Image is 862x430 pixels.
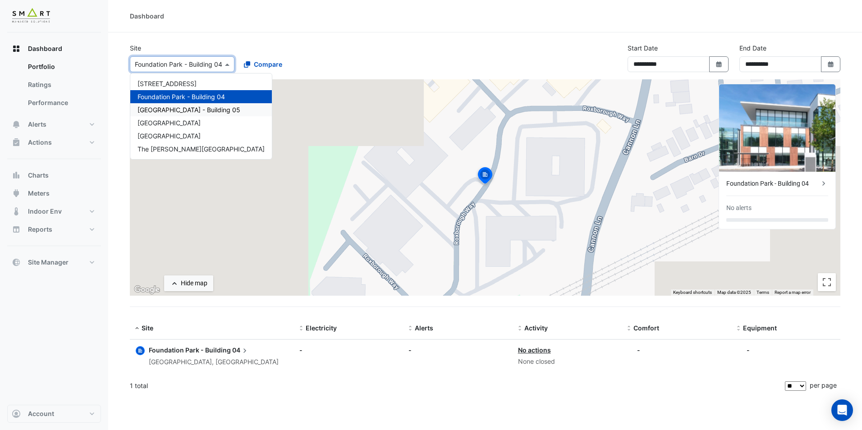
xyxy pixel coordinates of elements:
span: Alerts [415,324,433,332]
label: End Date [739,43,766,53]
span: Account [28,409,54,418]
app-icon: Actions [12,138,21,147]
span: The [PERSON_NAME][GEOGRAPHIC_DATA] [138,145,265,153]
span: Foundation Park - Building [149,346,231,354]
button: Hide map [164,275,213,291]
span: Indoor Env [28,207,62,216]
div: No alerts [726,203,752,213]
span: [GEOGRAPHIC_DATA] [138,132,201,140]
div: - [299,345,398,355]
span: [GEOGRAPHIC_DATA] - Building 05 [138,106,240,114]
button: Charts [7,166,101,184]
span: Actions [28,138,52,147]
span: Meters [28,189,50,198]
div: - [637,345,640,355]
fa-icon: Select Date [715,60,723,68]
div: [GEOGRAPHIC_DATA], [GEOGRAPHIC_DATA] [149,357,279,367]
app-icon: Meters [12,189,21,198]
a: Terms (opens in new tab) [757,290,769,295]
button: Indoor Env [7,202,101,220]
span: Equipment [743,324,777,332]
a: No actions [518,346,551,354]
div: Hide map [181,279,207,288]
span: Site [142,324,153,332]
app-icon: Site Manager [12,258,21,267]
app-icon: Indoor Env [12,207,21,216]
fa-icon: Select Date [827,60,835,68]
button: Actions [7,133,101,151]
button: Compare [238,56,288,72]
span: Dashboard [28,44,62,53]
div: Dashboard [130,11,164,21]
span: 04 [232,345,249,355]
span: per page [810,381,837,389]
span: Comfort [633,324,659,332]
button: Alerts [7,115,101,133]
label: Site [130,43,141,53]
app-icon: Dashboard [12,44,21,53]
div: 1 total [130,375,783,397]
div: - [747,345,750,355]
span: [GEOGRAPHIC_DATA] [138,119,201,127]
span: Foundation Park - Building 04 [138,93,225,101]
button: Toggle fullscreen view [818,273,836,291]
app-icon: Alerts [12,120,21,129]
app-icon: Charts [12,171,21,180]
img: Google [132,284,162,296]
span: Charts [28,171,49,180]
a: Open this area in Google Maps (opens a new window) [132,284,162,296]
span: Map data ©2025 [717,290,751,295]
a: Portfolio [21,58,101,76]
a: Performance [21,94,101,112]
div: Options List [130,73,272,159]
span: Activity [524,324,548,332]
div: Open Intercom Messenger [831,399,853,421]
button: Account [7,405,101,423]
div: - [408,345,507,355]
span: Alerts [28,120,46,129]
img: Company Logo [11,7,51,25]
img: site-pin-selected.svg [475,166,495,188]
a: Ratings [21,76,101,94]
a: Report a map error [775,290,811,295]
span: Electricity [306,324,337,332]
button: Site Manager [7,253,101,271]
button: Dashboard [7,40,101,58]
button: Keyboard shortcuts [673,289,712,296]
span: Reports [28,225,52,234]
div: Foundation Park - Building 04 [726,179,819,188]
span: Compare [254,59,282,69]
button: Meters [7,184,101,202]
app-icon: Reports [12,225,21,234]
div: Dashboard [7,58,101,115]
img: Foundation Park - Building 04 [719,84,835,172]
span: [STREET_ADDRESS] [138,80,197,87]
button: Reports [7,220,101,238]
label: Start Date [628,43,658,53]
div: None closed [518,357,616,367]
span: Site Manager [28,258,69,267]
